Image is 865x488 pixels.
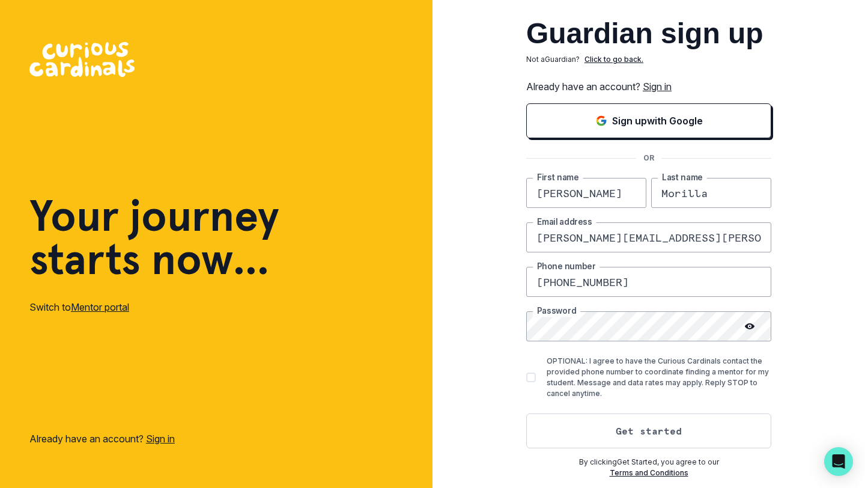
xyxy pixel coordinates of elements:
span: Switch to [29,301,71,313]
p: Click to go back. [584,54,643,65]
img: Curious Cardinals Logo [29,42,135,77]
a: Mentor portal [71,301,129,313]
h1: Your journey starts now... [29,194,279,281]
p: Already have an account? [29,432,175,446]
p: By clicking Get Started , you agree to our [526,457,771,468]
a: Terms and Conditions [610,468,688,477]
p: OPTIONAL: I agree to have the Curious Cardinals contact the provided phone number to coordinate f... [547,356,771,399]
p: OR [636,153,661,163]
p: Sign up with Google [612,114,703,128]
div: Open Intercom Messenger [824,447,853,476]
a: Sign in [643,81,672,93]
a: Sign in [146,433,175,445]
p: Not a Guardian ? [526,54,580,65]
p: Already have an account? [526,79,771,94]
h2: Guardian sign up [526,19,771,48]
button: Sign in with Google (GSuite) [526,103,771,138]
button: Get started [526,413,771,448]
